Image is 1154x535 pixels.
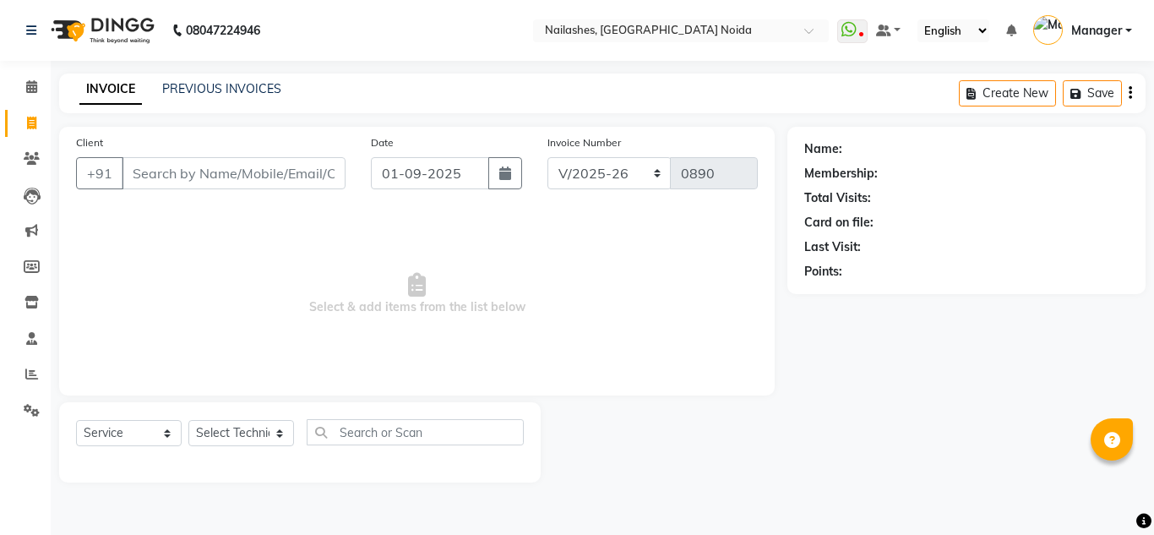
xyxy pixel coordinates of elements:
[1071,22,1122,40] span: Manager
[76,157,123,189] button: +91
[122,157,346,189] input: Search by Name/Mobile/Email/Code
[547,135,621,150] label: Invoice Number
[804,214,874,232] div: Card on file:
[804,165,878,183] div: Membership:
[76,210,758,379] span: Select & add items from the list below
[804,263,842,281] div: Points:
[79,74,142,105] a: INVOICE
[1063,80,1122,106] button: Save
[959,80,1056,106] button: Create New
[1083,467,1137,518] iframe: chat widget
[371,135,394,150] label: Date
[804,189,871,207] div: Total Visits:
[804,238,861,256] div: Last Visit:
[43,7,159,54] img: logo
[76,135,103,150] label: Client
[804,140,842,158] div: Name:
[186,7,260,54] b: 08047224946
[307,419,524,445] input: Search or Scan
[1033,15,1063,45] img: Manager
[162,81,281,96] a: PREVIOUS INVOICES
